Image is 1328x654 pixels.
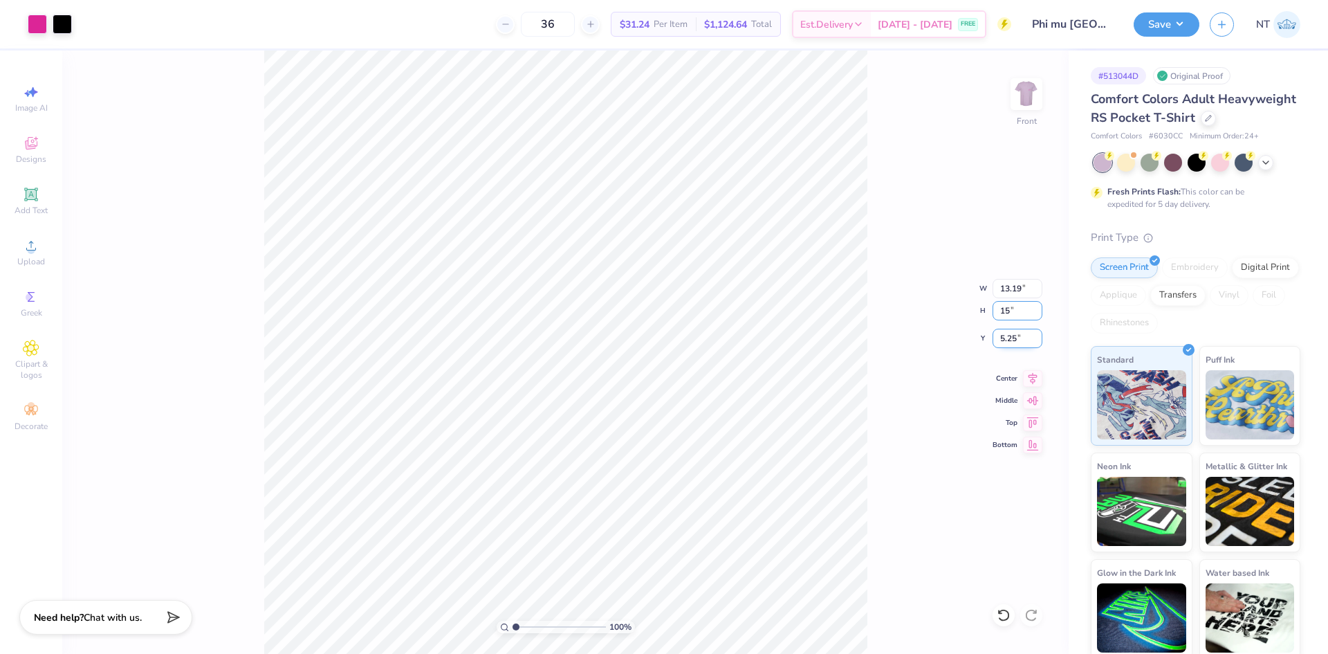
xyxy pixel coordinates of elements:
span: $31.24 [620,17,649,32]
span: Comfort Colors [1091,131,1142,143]
span: Puff Ink [1206,352,1235,367]
div: Embroidery [1162,257,1228,278]
span: Metallic & Glitter Ink [1206,459,1287,473]
span: Per Item [654,17,688,32]
span: Standard [1097,352,1134,367]
span: Total [751,17,772,32]
span: Water based Ink [1206,565,1269,580]
div: Print Type [1091,230,1300,246]
img: Nestor Talens [1273,11,1300,38]
span: [DATE] - [DATE] [878,17,952,32]
strong: Fresh Prints Flash: [1107,186,1181,197]
span: Chat with us. [84,611,142,624]
input: – – [521,12,575,37]
img: Standard [1097,370,1186,439]
span: Top [993,418,1017,428]
span: Upload [17,256,45,267]
span: # 6030CC [1149,131,1183,143]
span: Bottom [993,440,1017,450]
span: Designs [16,154,46,165]
div: Applique [1091,285,1146,306]
span: Add Text [15,205,48,216]
a: NT [1256,11,1300,38]
span: Neon Ink [1097,459,1131,473]
span: Middle [993,396,1017,406]
span: Center [993,374,1017,383]
span: Decorate [15,421,48,432]
div: This color can be expedited for 5 day delivery. [1107,185,1278,210]
span: FREE [961,19,975,29]
span: Clipart & logos [7,358,55,381]
img: Metallic & Glitter Ink [1206,477,1295,546]
span: Image AI [15,102,48,113]
span: Est. Delivery [800,17,853,32]
div: Transfers [1150,285,1206,306]
img: Puff Ink [1206,370,1295,439]
span: $1,124.64 [704,17,747,32]
div: Front [1017,115,1037,127]
span: Glow in the Dark Ink [1097,565,1176,580]
span: Greek [21,307,42,318]
input: Untitled Design [1022,10,1123,38]
strong: Need help? [34,611,84,624]
button: Save [1134,12,1199,37]
img: Glow in the Dark Ink [1097,583,1186,653]
span: Minimum Order: 24 + [1190,131,1259,143]
div: # 513044D [1091,67,1146,84]
div: Vinyl [1210,285,1248,306]
span: Comfort Colors Adult Heavyweight RS Pocket T-Shirt [1091,91,1296,126]
div: Foil [1253,285,1285,306]
div: Screen Print [1091,257,1158,278]
div: Digital Print [1232,257,1299,278]
img: Front [1013,80,1040,108]
span: NT [1256,17,1270,33]
div: Rhinestones [1091,313,1158,334]
img: Neon Ink [1097,477,1186,546]
div: Original Proof [1153,67,1230,84]
img: Water based Ink [1206,583,1295,653]
span: 100 % [609,621,631,633]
